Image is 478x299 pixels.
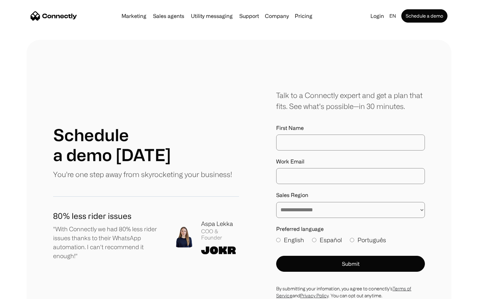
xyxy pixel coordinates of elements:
label: Work Email [276,158,425,165]
p: "With Connectly we had 80% less rider issues thanks to their WhatsApp automation. I can't recomme... [53,225,163,260]
label: Preferred language [276,226,425,232]
div: COO & Founder [201,228,239,241]
label: First Name [276,125,425,131]
label: Sales Region [276,192,425,198]
div: Aspa Lekka [201,219,239,228]
button: Submit [276,256,425,272]
h1: Schedule a demo [DATE] [53,125,171,165]
label: Português [350,236,386,245]
input: English [276,238,280,242]
a: Terms of Service [276,286,411,298]
a: Privacy Policy [300,293,328,298]
div: en [389,11,396,21]
div: By submitting your infomation, you agree to conenctly’s and . You can opt out anytime. [276,285,425,299]
a: Schedule a demo [401,9,447,23]
ul: Language list [13,287,40,297]
div: Company [265,11,289,21]
a: Login [368,11,387,21]
label: Español [312,236,342,245]
input: Português [350,238,354,242]
a: Marketing [119,13,149,19]
a: Support [237,13,262,19]
div: Talk to a Connectly expert and get a plan that fits. See what’s possible—in 30 minutes. [276,90,425,112]
p: You're one step away from skyrocketing your business! [53,169,232,180]
aside: Language selected: English [7,287,40,297]
a: Utility messaging [188,13,235,19]
h1: 80% less rider issues [53,210,163,222]
label: English [276,236,304,245]
input: Español [312,238,316,242]
a: Sales agents [150,13,187,19]
a: Pricing [292,13,315,19]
